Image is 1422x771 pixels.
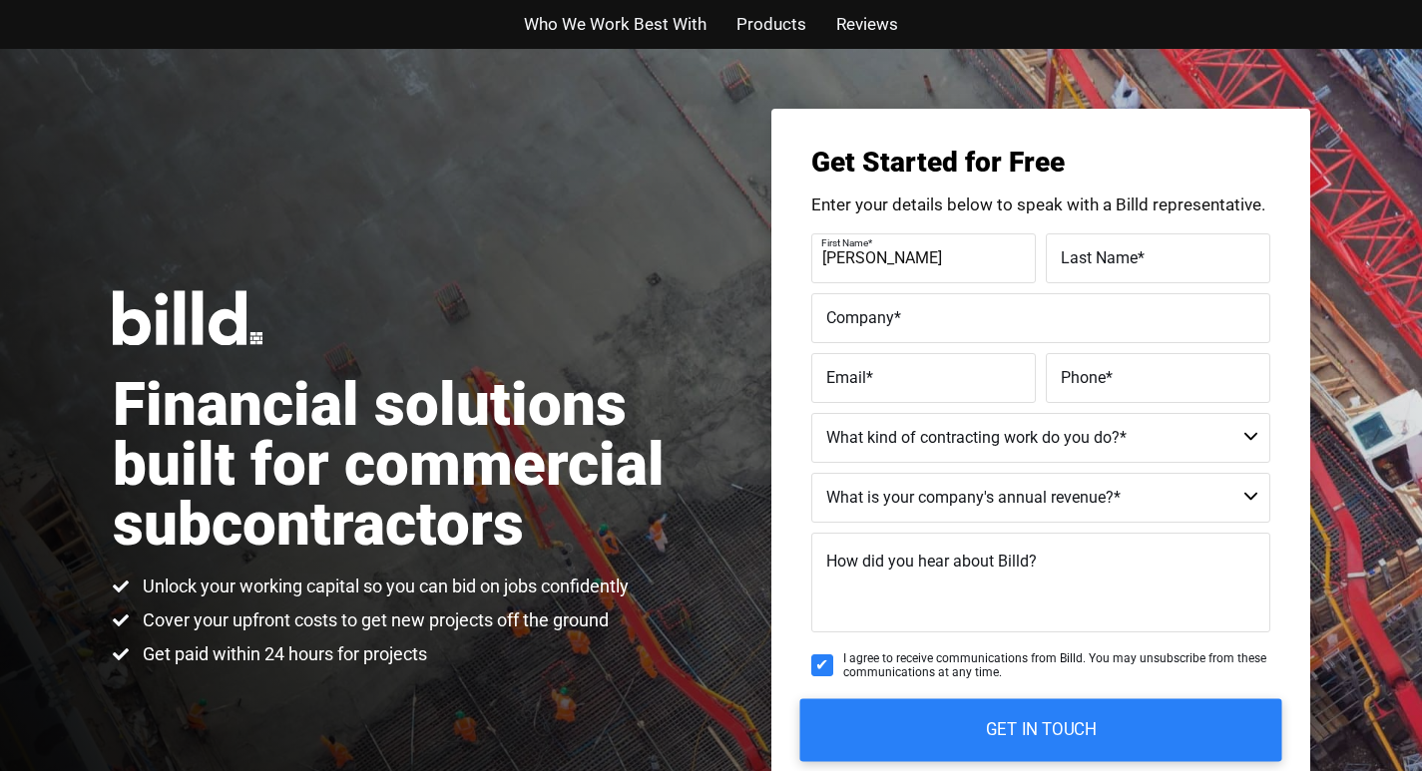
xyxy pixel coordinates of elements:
span: Phone [1061,367,1106,386]
a: Reviews [836,10,898,39]
span: First Name [821,236,868,247]
a: Who We Work Best With [524,10,707,39]
span: Last Name [1061,247,1138,266]
input: I agree to receive communications from Billd. You may unsubscribe from these communications at an... [811,654,833,676]
h1: Financial solutions built for commercial subcontractors [113,375,711,555]
input: GET IN TOUCH [799,698,1281,761]
span: I agree to receive communications from Billd. You may unsubscribe from these communications at an... [843,651,1270,680]
p: Enter your details below to speak with a Billd representative. [811,196,1270,213]
span: Company [826,307,894,326]
span: Email [826,367,866,386]
span: How did you hear about Billd? [826,552,1037,571]
span: Get paid within 24 hours for projects [138,642,427,666]
span: Cover your upfront costs to get new projects off the ground [138,608,609,632]
span: Unlock your working capital so you can bid on jobs confidently [138,575,629,598]
a: Products [736,10,806,39]
h3: Get Started for Free [811,149,1270,177]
